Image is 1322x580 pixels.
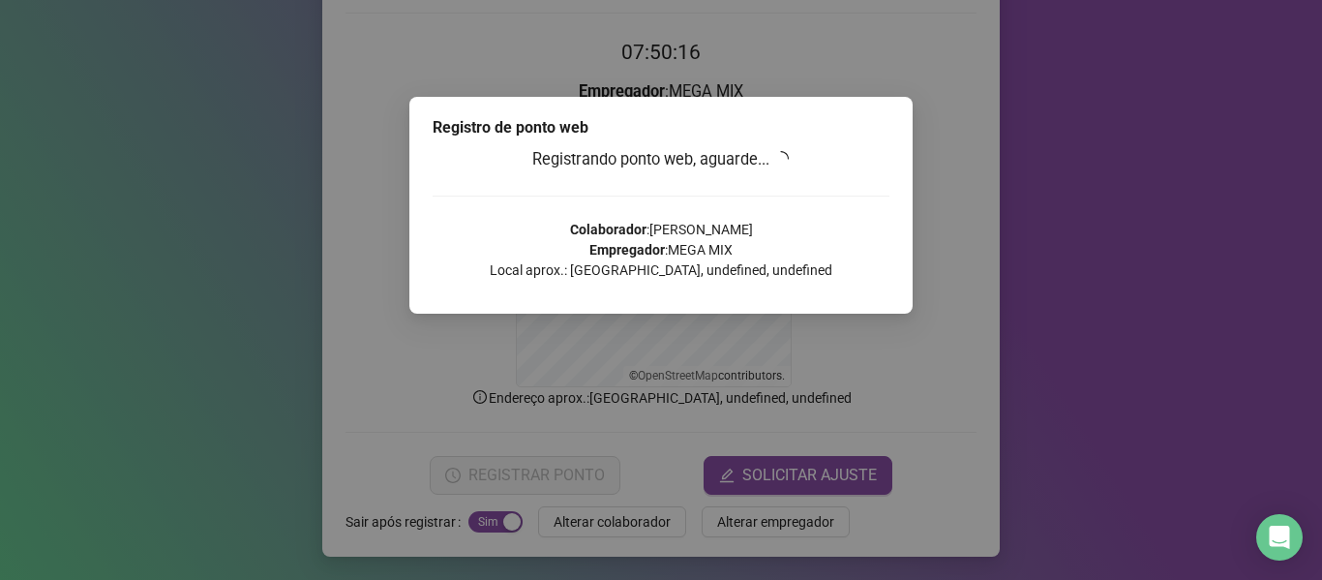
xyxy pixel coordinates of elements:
[770,147,793,169] span: loading
[433,147,889,172] h3: Registrando ponto web, aguarde...
[433,116,889,139] div: Registro de ponto web
[433,220,889,281] p: : [PERSON_NAME] : MEGA MIX Local aprox.: [GEOGRAPHIC_DATA], undefined, undefined
[570,222,646,237] strong: Colaborador
[589,242,665,258] strong: Empregador
[1256,514,1303,561] div: Open Intercom Messenger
